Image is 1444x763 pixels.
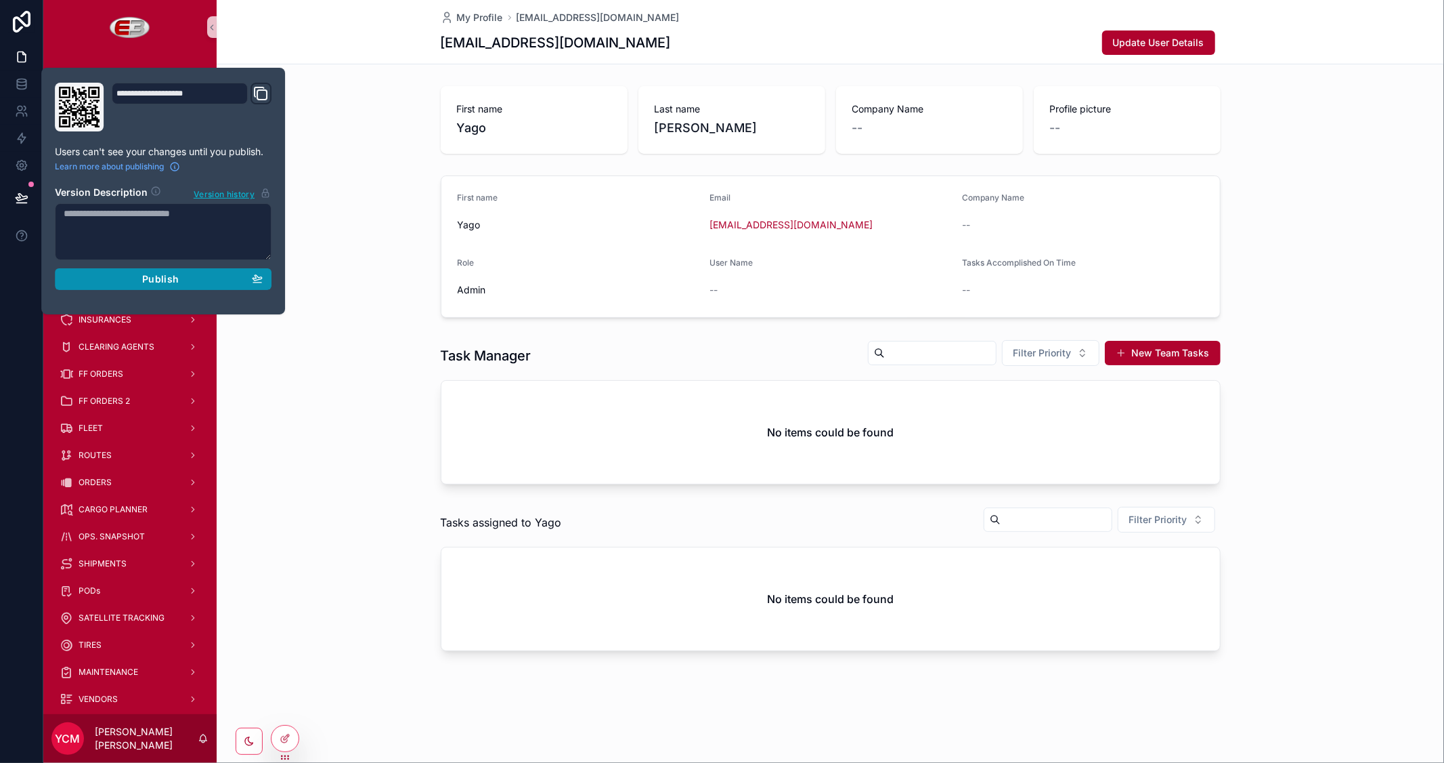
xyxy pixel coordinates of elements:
span: Filter Priority [1013,346,1072,360]
a: ORDERS [51,470,209,495]
a: [EMAIL_ADDRESS][DOMAIN_NAME] [517,11,680,24]
span: First name [457,102,611,116]
h1: [EMAIL_ADDRESS][DOMAIN_NAME] [441,33,671,52]
span: Role [458,257,475,268]
h2: No items could be found [767,591,894,607]
button: New Team Tasks [1105,341,1221,365]
button: Publish [55,268,271,290]
span: FF ORDERS 2 [79,396,130,407]
a: OPS. SNAPSHOT [51,524,209,549]
a: [EMAIL_ADDRESS][DOMAIN_NAME] [709,218,873,232]
span: CLEARING AGENTS [79,342,154,352]
span: Filter Priority [1129,513,1187,527]
div: scrollable content [43,54,217,714]
button: Version history [193,186,271,201]
a: FLEET [51,416,209,440]
span: SATELLITE TRACKING [79,613,165,623]
span: Profile picture [1050,102,1204,116]
a: My Profile [441,11,503,24]
a: ROUTES [51,443,209,468]
span: Learn more about publishing [55,161,164,172]
span: MAINTENANCE [79,667,138,678]
span: First name [458,192,498,203]
span: SHIPMENTS [79,558,127,569]
a: MASTERS [51,64,209,88]
span: [PERSON_NAME] [655,119,809,138]
span: OPS. SNAPSHOT [79,531,145,542]
span: Update User Details [1113,36,1204,49]
span: CARGO PLANNER [79,504,148,515]
a: SATELLITE TRACKING [51,606,209,630]
span: INSURANCES [79,314,131,325]
button: Update User Details [1102,30,1215,55]
span: Yago [458,218,699,232]
a: TIRES [51,633,209,657]
span: FF ORDERS [79,369,123,379]
a: Learn more about publishing [55,161,180,172]
span: Publish [142,273,179,285]
span: -- [852,119,863,138]
span: Version history [194,186,255,200]
span: Company Name [852,102,1007,116]
span: Last name [655,102,809,116]
span: -- [962,283,970,297]
span: YCM [56,730,81,747]
span: Company Name [962,192,1024,203]
a: INSURANCES [51,308,209,332]
button: Select Button [1118,507,1215,533]
span: ORDERS [79,477,112,488]
span: -- [1050,119,1061,138]
span: ROUTES [79,450,112,461]
h1: Task Manager [441,346,531,365]
span: PODs [79,585,100,596]
a: CARGO PLANNER [51,497,209,522]
h2: No items could be found [767,424,894,440]
span: FLEET [79,423,103,434]
h2: Version Description [55,186,148,201]
a: FF ORDERS 2 [51,389,209,413]
p: [PERSON_NAME] [PERSON_NAME] [95,725,198,752]
a: FF ORDERS [51,362,209,386]
a: VENDORS [51,687,209,712]
span: -- [709,283,718,297]
span: Admin [458,283,486,297]
img: App logo [110,16,151,38]
span: Tasks Accomplished On Time [962,257,1076,268]
p: Users can't see your changes until you publish. [55,145,271,159]
span: Yago [457,119,611,138]
span: VENDORS [79,694,118,705]
div: Domain and Custom Link [112,83,271,131]
a: PODs [51,579,209,603]
button: Select Button [1002,340,1099,366]
span: User Name [709,257,753,268]
span: Tasks assigned to Yago [441,514,562,531]
span: My Profile [457,11,503,24]
span: Email [709,192,730,203]
span: -- [962,218,970,232]
a: SHIPMENTS [51,552,209,576]
a: CLEARING AGENTS [51,335,209,359]
a: MAINTENANCE [51,660,209,684]
span: TIRES [79,640,102,651]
